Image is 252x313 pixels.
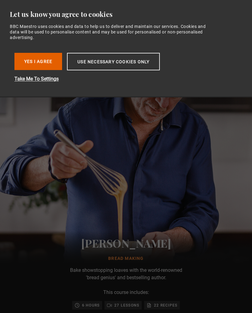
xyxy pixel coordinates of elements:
[14,75,211,83] button: Take Me To Settings
[65,267,187,281] p: Bake showstopping loaves with the world-renowned 'bread genius' and bestselling author.
[14,53,62,70] button: Yes I Agree
[33,235,219,251] h2: [PERSON_NAME]
[33,256,219,262] h1: Bread Making
[10,10,237,19] div: Let us know you agree to cookies
[10,24,215,41] div: BBC Maestro uses cookies and data to help us to deliver and maintain our services. Cookies and da...
[67,53,160,70] button: Use necessary cookies only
